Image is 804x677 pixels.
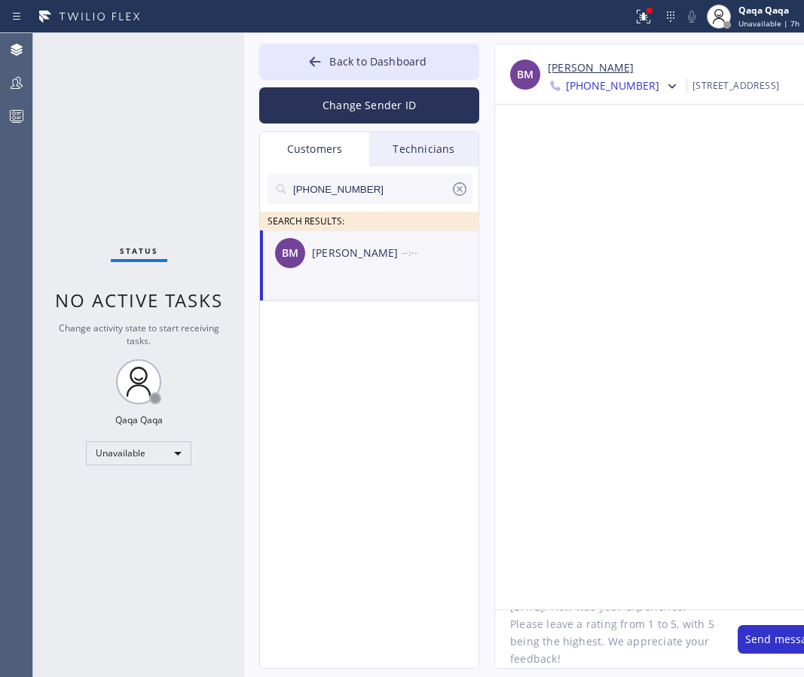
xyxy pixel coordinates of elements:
div: Qaqa Qaqa [115,413,163,426]
span: No active tasks [55,288,223,313]
span: Back to Dashboard [329,54,426,69]
div: --:-- [402,244,480,261]
button: Mute [681,6,702,27]
div: Customers [260,132,369,166]
a: [PERSON_NAME] [548,59,634,77]
div: Unavailable [86,441,191,465]
span: Unavailable | 7h [738,18,799,29]
div: Technicians [369,132,478,166]
span: Status [120,245,158,256]
span: [PHONE_NUMBER] [566,78,659,96]
input: Search [292,174,451,204]
textarea: Hello! Our technician visited your home [DATE]. How was your experience? Please leave a rating fr... [495,610,723,668]
span: BM [282,245,298,262]
button: Change Sender ID [259,87,479,124]
div: Qaqa Qaqa [738,4,799,17]
span: SEARCH RESULTS: [267,215,344,227]
button: Back to Dashboard [259,44,479,80]
span: BM [517,66,533,84]
span: Change activity state to start receiving tasks. [59,322,219,347]
div: [PERSON_NAME] [312,245,402,262]
div: [STREET_ADDRESS] [692,77,779,94]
